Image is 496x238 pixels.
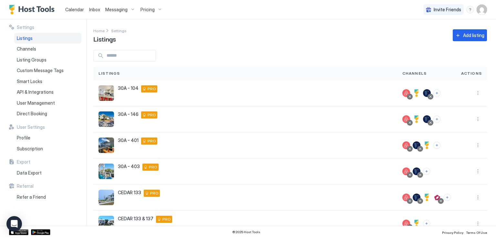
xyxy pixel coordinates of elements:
a: Terms Of Use [466,229,487,235]
a: Listing Groups [14,54,81,65]
div: listing image [98,138,114,153]
span: Refer a Friend [17,194,46,200]
span: Listings [93,34,116,43]
a: Home [93,27,105,34]
a: Privacy Policy [442,229,463,235]
span: Direct Booking [17,111,47,117]
a: API & Integrations [14,87,81,98]
a: Subscription [14,143,81,154]
div: menu [474,115,482,123]
span: Listings [17,35,33,41]
div: menu [474,220,482,227]
span: Profile [17,135,30,141]
button: More options [474,220,482,227]
button: Connect channels [433,90,440,97]
span: 30A - 146 [118,111,139,117]
button: Connect channels [423,168,430,175]
span: Listing Groups [17,57,46,63]
span: 30A - 104 [118,85,139,91]
span: Custom Message Tags [17,68,64,73]
button: Connect channels [433,142,440,149]
span: User Management [17,100,55,106]
button: Connect channels [433,116,440,123]
button: Add listing [453,29,487,41]
span: Actions [461,71,482,76]
span: Channels [17,46,36,52]
span: Referral [17,183,34,189]
a: App Store [9,229,28,235]
span: Inbox [89,7,100,12]
a: Google Play Store [31,229,50,235]
span: PRO [148,112,156,118]
span: 30A - 401 [118,138,139,143]
div: menu [474,167,482,175]
span: Smart Locks [17,79,42,84]
span: Subscription [17,146,43,152]
span: 30A - 403 [118,164,140,169]
span: Settings [17,24,34,30]
span: PRO [149,164,157,170]
span: CEDAR 133 & 137 [118,216,153,222]
a: Profile [14,132,81,143]
a: Host Tools Logo [9,5,57,14]
span: Invite Friends [434,7,461,13]
a: Data Export [14,167,81,178]
a: Custom Message Tags [14,65,81,76]
span: Pricing [140,7,155,13]
span: Messaging [105,7,128,13]
button: More options [474,141,482,149]
span: CEDAR 133 [118,190,141,195]
div: listing image [98,190,114,205]
div: listing image [98,216,114,231]
div: User profile [477,5,487,15]
div: menu [474,141,482,149]
input: Input Field [104,50,156,61]
div: Open Intercom Messenger [6,216,22,232]
button: Connect channels [423,220,430,227]
a: Channels [14,43,81,54]
button: More options [474,167,482,175]
a: User Management [14,98,81,109]
span: Privacy Policy [442,231,463,234]
a: Refer a Friend [14,192,81,203]
div: listing image [98,164,114,179]
div: Breadcrumb [111,27,127,34]
a: Inbox [89,6,100,13]
button: More options [474,194,482,201]
span: Settings [111,28,127,33]
span: PRO [148,138,156,144]
div: Breadcrumb [93,27,105,34]
span: Data Export [17,170,42,176]
button: Connect channels [444,194,451,201]
span: Export [17,159,30,165]
a: Smart Locks [14,76,81,87]
span: User Settings [17,124,45,130]
div: listing image [98,85,114,101]
span: API & Integrations [17,89,54,95]
button: More options [474,115,482,123]
span: Listings [98,71,120,76]
div: menu [474,89,482,97]
div: Add listing [463,32,484,39]
a: Calendar [65,6,84,13]
span: PRO [162,216,171,222]
a: Settings [111,27,127,34]
button: More options [474,89,482,97]
span: PRO [150,190,159,196]
span: © 2025 Host Tools [232,230,260,234]
a: Listings [14,33,81,44]
span: Calendar [65,7,84,12]
a: Direct Booking [14,108,81,119]
div: menu [466,6,474,14]
div: menu [474,194,482,201]
span: PRO [148,86,156,92]
div: listing image [98,111,114,127]
span: Home [93,28,105,33]
span: Terms Of Use [466,231,487,234]
span: Channels [402,71,427,76]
